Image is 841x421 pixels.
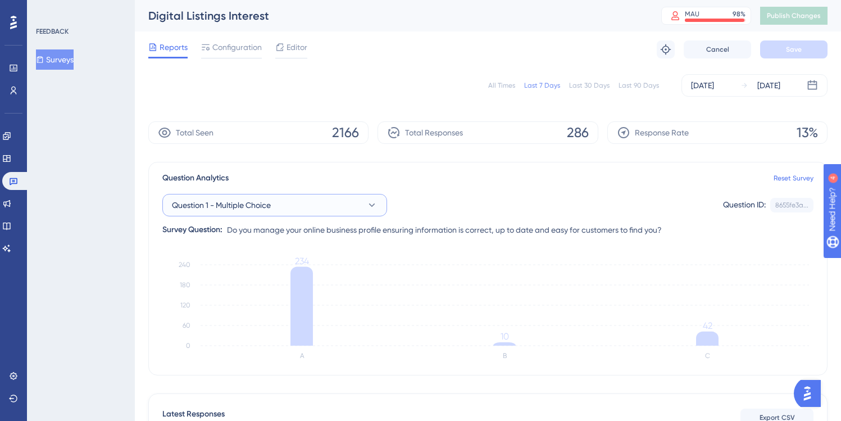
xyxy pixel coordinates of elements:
span: Question 1 - Multiple Choice [172,198,271,212]
tspan: 240 [179,261,190,269]
span: Reports [160,40,188,54]
button: Publish Changes [760,7,828,25]
text: C [705,352,710,360]
button: Cancel [684,40,751,58]
tspan: 180 [180,281,190,289]
div: FEEDBACK [36,27,69,36]
span: 2166 [332,124,359,142]
tspan: 120 [180,301,190,309]
div: 4 [78,6,81,15]
span: Total Seen [176,126,213,139]
div: [DATE] [757,79,780,92]
tspan: 42 [703,320,712,331]
button: Question 1 - Multiple Choice [162,194,387,216]
div: Survey Question: [162,223,222,237]
tspan: 234 [295,256,309,266]
tspan: 10 [501,331,509,342]
div: MAU [685,10,699,19]
span: Save [786,45,802,54]
span: Response Rate [635,126,689,139]
span: Do you manage your online business profile ensuring information is correct, up to date and easy f... [227,223,662,237]
span: Configuration [212,40,262,54]
span: 286 [567,124,589,142]
div: [DATE] [691,79,714,92]
a: Reset Survey [774,174,813,183]
button: Save [760,40,828,58]
div: Last 90 Days [619,81,659,90]
div: 8655fe3a... [775,201,808,210]
text: A [300,352,304,360]
div: Digital Listings Interest [148,8,633,24]
span: Question Analytics [162,171,229,185]
span: 13% [797,124,818,142]
button: Surveys [36,49,74,70]
span: Editor [287,40,307,54]
span: Publish Changes [767,11,821,20]
div: Question ID: [723,198,766,212]
iframe: UserGuiding AI Assistant Launcher [794,377,828,410]
div: Last 7 Days [524,81,560,90]
span: Total Responses [405,126,463,139]
div: 98 % [733,10,745,19]
div: Last 30 Days [569,81,610,90]
tspan: 60 [183,322,190,329]
span: Cancel [706,45,729,54]
tspan: 0 [186,342,190,350]
text: B [503,352,507,360]
span: Need Help? [26,3,70,16]
div: All Times [488,81,515,90]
